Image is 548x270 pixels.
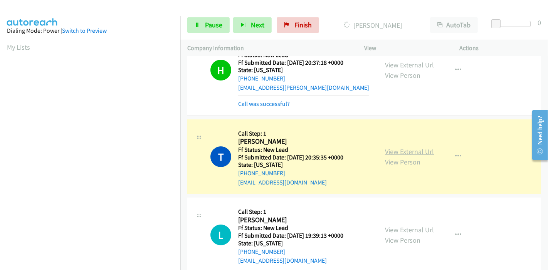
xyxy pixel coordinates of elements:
[329,20,416,30] p: [PERSON_NAME]
[294,20,312,29] span: Finish
[7,26,173,35] div: Dialing Mode: Power |
[385,71,420,80] a: View Person
[238,100,290,107] a: Call was successful?
[238,169,285,177] a: [PHONE_NUMBER]
[238,232,353,240] h5: Ff Submitted Date: [DATE] 19:39:13 +0000
[62,27,107,34] a: Switch to Preview
[238,130,353,138] h5: Call Step: 1
[238,224,353,232] h5: Ff Status: New Lead
[210,225,231,245] h1: L
[238,248,285,255] a: [PHONE_NUMBER]
[238,84,369,91] a: [EMAIL_ADDRESS][PERSON_NAME][DOMAIN_NAME]
[233,17,272,33] button: Next
[238,66,369,74] h5: State: [US_STATE]
[205,20,222,29] span: Pause
[238,161,353,169] h5: State: [US_STATE]
[187,44,350,53] p: Company Information
[210,60,231,80] h1: H
[187,17,230,33] a: Pause
[385,60,434,69] a: View External Url
[238,179,327,186] a: [EMAIL_ADDRESS][DOMAIN_NAME]
[385,236,420,245] a: View Person
[538,17,541,28] div: 0
[210,146,231,167] h1: T
[238,59,369,67] h5: Ff Submitted Date: [DATE] 20:37:18 +0000
[460,44,541,53] p: Actions
[7,43,30,52] a: My Lists
[238,75,285,82] a: [PHONE_NUMBER]
[238,240,353,247] h5: State: [US_STATE]
[210,225,231,245] div: The call is yet to be attempted
[364,44,446,53] p: View
[238,257,327,264] a: [EMAIL_ADDRESS][DOMAIN_NAME]
[238,137,353,146] h2: [PERSON_NAME]
[238,154,353,161] h5: Ff Submitted Date: [DATE] 20:35:35 +0000
[385,147,434,156] a: View External Url
[277,17,319,33] a: Finish
[238,208,353,216] h5: Call Step: 1
[251,20,264,29] span: Next
[238,216,353,225] h2: [PERSON_NAME]
[385,158,420,166] a: View Person
[238,146,353,154] h5: Ff Status: New Lead
[495,21,531,27] div: Delay between calls (in seconds)
[430,17,478,33] button: AutoTab
[385,225,434,234] a: View External Url
[526,104,548,166] iframe: Resource Center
